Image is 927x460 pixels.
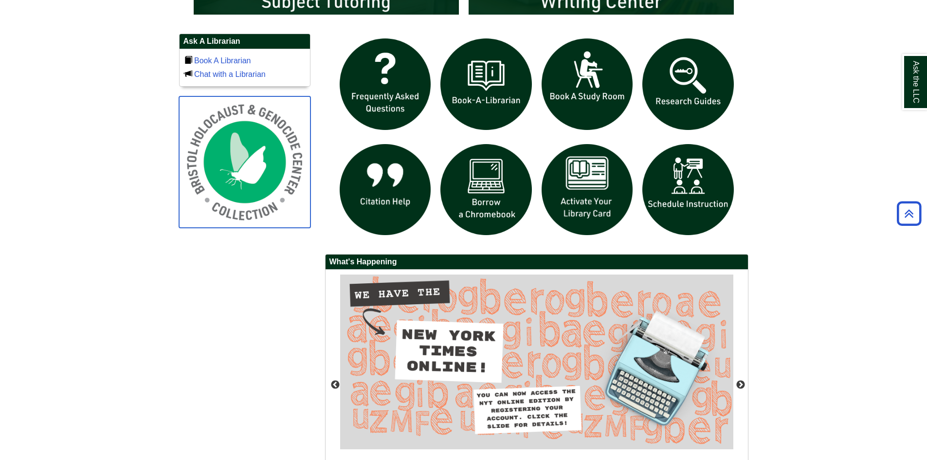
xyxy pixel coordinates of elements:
[194,56,251,65] a: Book A Librarian
[436,139,537,240] img: Borrow a chromebook icon links to the borrow a chromebook web page
[537,139,638,240] img: activate Library Card icon links to form to activate student ID into library card
[637,34,739,135] img: Research Guides icon links to research guides web page
[194,70,266,78] a: Chat with a Librarian
[330,380,340,390] button: Previous
[180,34,310,49] h2: Ask A Librarian
[340,275,733,449] img: Access the New York Times online edition.
[637,139,739,240] img: For faculty. Schedule Library Instruction icon links to form.
[436,34,537,135] img: Book a Librarian icon links to book a librarian web page
[335,34,436,135] img: frequently asked questions
[537,34,638,135] img: book a study room icon links to book a study room web page
[893,207,925,220] a: Back to Top
[326,255,748,270] h2: What's Happening
[179,96,310,228] img: Holocaust and Genocide Collection
[736,380,745,390] button: Next
[335,34,739,244] div: slideshow
[335,139,436,240] img: citation help icon links to citation help guide page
